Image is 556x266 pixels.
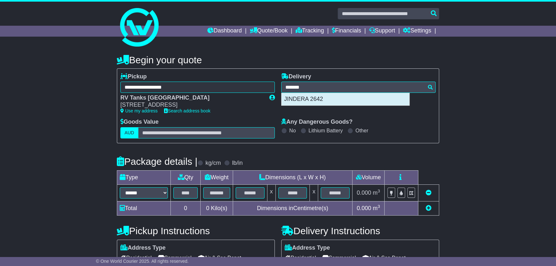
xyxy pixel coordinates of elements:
span: 0 [206,205,209,211]
a: Search address book [164,108,210,113]
label: Other [355,128,368,134]
span: Commercial [158,253,191,263]
span: 0.000 [357,190,371,196]
typeahead: Please provide city [281,82,436,93]
a: Settings [403,26,431,37]
td: 0 [171,201,201,215]
label: kg/cm [205,160,221,167]
td: Qty [171,170,201,184]
label: Delivery [281,73,311,80]
label: Address Type [120,244,166,252]
span: Residential [120,253,152,263]
h4: Delivery Instructions [281,226,439,236]
td: Dimensions in Centimetre(s) [233,201,352,215]
span: 0.000 [357,205,371,211]
span: m [373,205,380,211]
a: Remove this item [426,190,431,196]
h4: Pickup Instructions [117,226,275,236]
td: Weight [201,170,233,184]
label: Pickup [120,73,147,80]
td: Dimensions (L x W x H) [233,170,352,184]
label: Lithium Battery [308,128,343,134]
label: AUD [120,127,138,138]
td: Type [117,170,171,184]
a: Tracking [296,26,324,37]
td: Volume [352,170,384,184]
td: x [310,184,318,201]
a: Dashboard [207,26,242,37]
div: [STREET_ADDRESS] [120,102,263,109]
span: Air & Sea Depot [198,253,241,263]
sup: 3 [378,204,380,209]
a: Add new item [426,205,431,211]
sup: 3 [378,189,380,193]
span: © One World Courier 2025. All rights reserved. [96,259,189,264]
span: Residential [285,253,316,263]
span: m [373,190,380,196]
a: Support [369,26,395,37]
div: RV Tanks [GEOGRAPHIC_DATA] [120,94,263,102]
label: lb/in [232,160,243,167]
h4: Package details | [117,156,197,167]
label: Any Dangerous Goods? [281,119,352,126]
label: Goods Value [120,119,159,126]
span: Commercial [322,253,356,263]
label: No [289,128,296,134]
label: Address Type [285,244,330,252]
a: Use my address [120,108,158,113]
h4: Begin your quote [117,55,439,65]
td: x [267,184,275,201]
a: Quote/Book [250,26,288,37]
td: Kilo(s) [201,201,233,215]
a: Financials [332,26,361,37]
td: Total [117,201,171,215]
div: JINDERA 2642 [282,93,409,105]
span: Air & Sea Depot [362,253,406,263]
